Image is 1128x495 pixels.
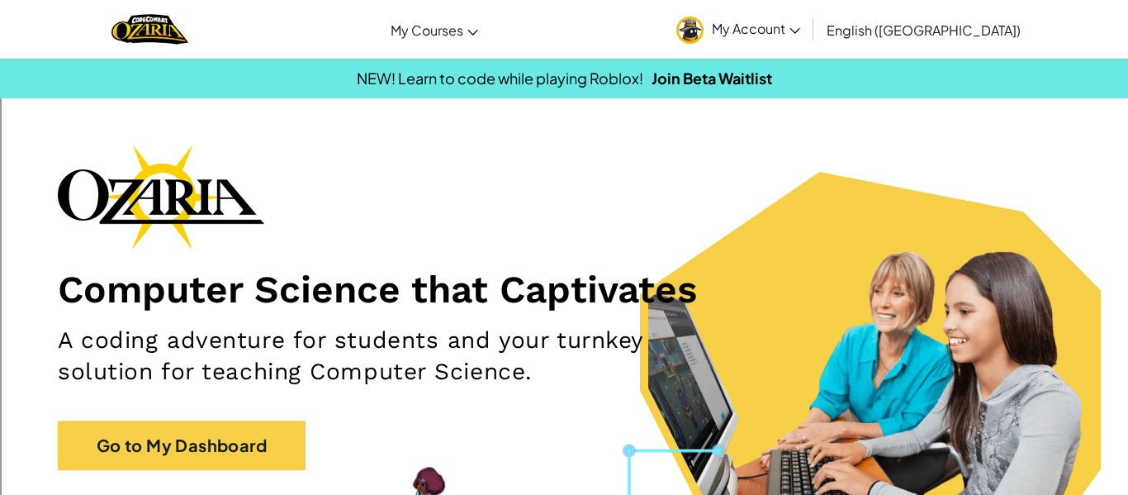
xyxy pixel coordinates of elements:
a: Go to My Dashboard [58,421,306,470]
a: My Courses [382,7,486,52]
h1: Computer Science that Captivates [58,266,1070,312]
a: Ozaria by CodeCombat logo [111,12,188,46]
span: NEW! Learn to code while playing Roblox! [357,69,643,88]
img: Home [111,12,188,46]
img: avatar [676,17,704,44]
h2: A coding adventure for students and your turnkey solution for teaching Computer Science. [58,325,736,388]
span: English ([GEOGRAPHIC_DATA]) [827,21,1021,39]
a: English ([GEOGRAPHIC_DATA]) [818,7,1029,52]
img: Ozaria branding logo [58,144,264,250]
span: My Account [712,20,800,37]
a: Join Beta Waitlist [652,69,772,88]
a: My Account [668,3,808,55]
span: My Courses [391,21,463,39]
